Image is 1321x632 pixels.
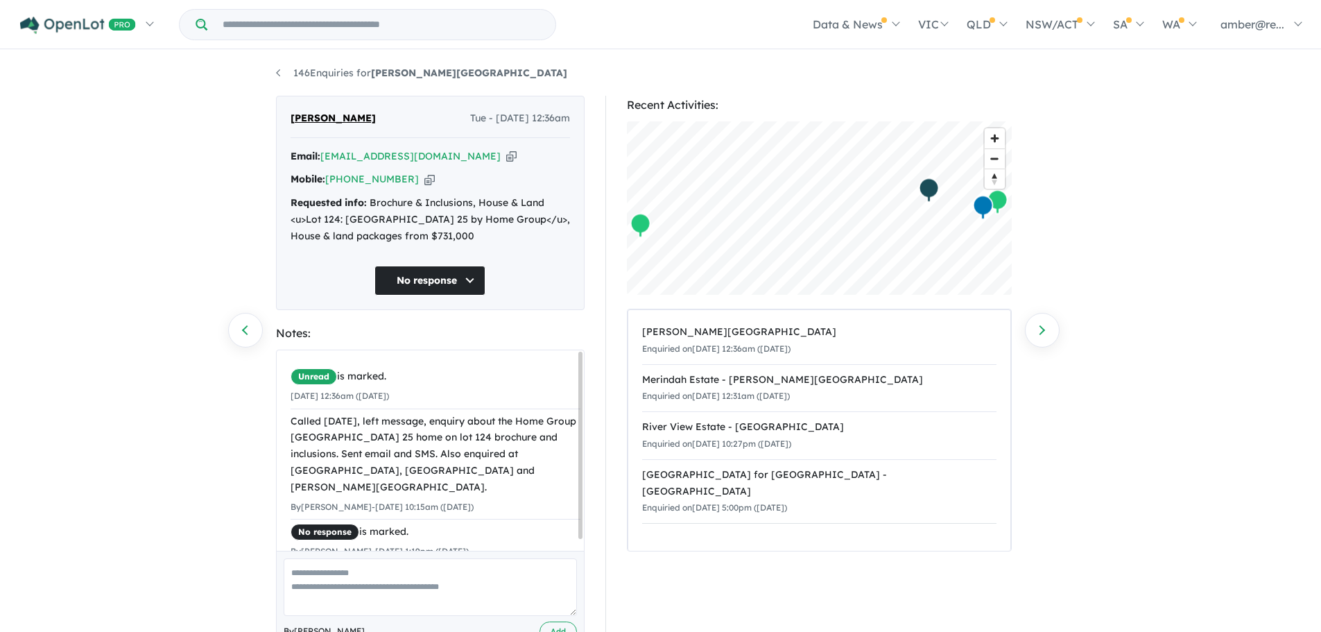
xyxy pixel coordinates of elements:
[985,128,1005,148] button: Zoom in
[1220,17,1284,31] span: amber@re...
[642,364,996,413] a: Merindah Estate - [PERSON_NAME][GEOGRAPHIC_DATA]Enquiried on[DATE] 12:31am ([DATE])
[291,368,580,385] div: is marked.
[424,172,435,187] button: Copy
[291,368,337,385] span: Unread
[276,67,567,79] a: 146Enquiries for[PERSON_NAME][GEOGRAPHIC_DATA]
[642,411,996,460] a: River View Estate - [GEOGRAPHIC_DATA]Enquiried on[DATE] 10:27pm ([DATE])
[291,196,367,209] strong: Requested info:
[642,343,791,354] small: Enquiried on [DATE] 12:36am ([DATE])
[210,10,553,40] input: Try estate name, suburb, builder or developer
[642,459,996,524] a: [GEOGRAPHIC_DATA] for [GEOGRAPHIC_DATA] - [GEOGRAPHIC_DATA]Enquiried on[DATE] 5:00pm ([DATE])
[642,502,787,513] small: Enquiried on [DATE] 5:00pm ([DATE])
[371,67,567,79] strong: [PERSON_NAME][GEOGRAPHIC_DATA]
[374,266,485,296] button: No response
[985,169,1005,189] button: Reset bearing to north
[987,189,1008,215] div: Map marker
[918,178,939,203] div: Map marker
[506,149,517,164] button: Copy
[320,150,501,162] a: [EMAIL_ADDRESS][DOMAIN_NAME]
[276,65,1046,82] nav: breadcrumb
[985,149,1005,169] span: Zoom out
[627,121,1012,295] canvas: Map
[642,467,996,500] div: [GEOGRAPHIC_DATA] for [GEOGRAPHIC_DATA] - [GEOGRAPHIC_DATA]
[291,110,376,127] span: [PERSON_NAME]
[642,324,996,341] div: [PERSON_NAME][GEOGRAPHIC_DATA]
[642,438,791,449] small: Enquiried on [DATE] 10:27pm ([DATE])
[642,391,790,401] small: Enquiried on [DATE] 12:31am ([DATE])
[291,173,325,185] strong: Mobile:
[985,169,1005,189] span: Reset bearing to north
[627,96,1012,114] div: Recent Activities:
[642,419,996,436] div: River View Estate - [GEOGRAPHIC_DATA]
[470,110,570,127] span: Tue - [DATE] 12:36am
[291,524,580,540] div: is marked.
[291,524,359,540] span: No response
[642,372,996,388] div: Merindah Estate - [PERSON_NAME][GEOGRAPHIC_DATA]
[291,391,389,401] small: [DATE] 12:36am ([DATE])
[291,413,580,496] div: Called [DATE], left message, enquiry about the Home Group [GEOGRAPHIC_DATA] 25 home on lot 124 br...
[291,502,474,512] small: By [PERSON_NAME] - [DATE] 10:15am ([DATE])
[325,173,419,185] a: [PHONE_NUMBER]
[291,195,570,244] div: Brochure & Inclusions, House & Land <u>Lot 124: [GEOGRAPHIC_DATA] 25 by Home Group</u>, House & l...
[276,324,585,343] div: Notes:
[972,195,993,221] div: Map marker
[642,317,996,365] a: [PERSON_NAME][GEOGRAPHIC_DATA]Enquiried on[DATE] 12:36am ([DATE])
[985,148,1005,169] button: Zoom out
[20,17,136,34] img: Openlot PRO Logo White
[291,150,320,162] strong: Email:
[630,213,650,239] div: Map marker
